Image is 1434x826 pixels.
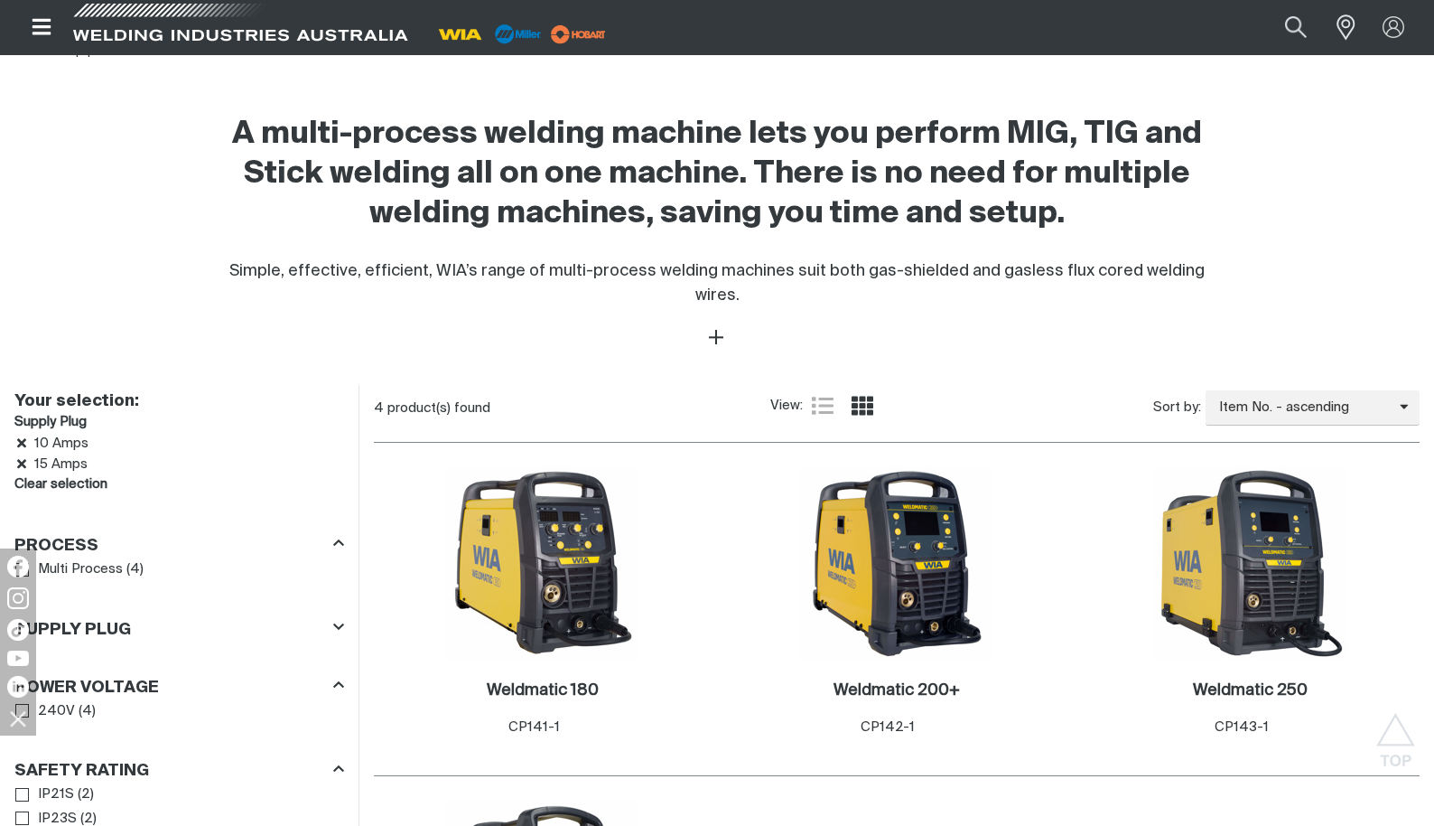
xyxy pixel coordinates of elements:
img: Weldmatic 200+ [800,466,993,660]
img: LinkedIn [7,676,29,698]
span: ( 4 ) [79,701,96,722]
span: Sort by: [1153,398,1201,418]
h2: Weldmatic 250 [1193,682,1308,699]
a: Clear filters selection [14,474,107,495]
h2: Your selection: [14,391,336,412]
img: Instagram [7,587,29,609]
div: Process [14,532,344,557]
button: Scroll to top [1375,713,1416,754]
a: Weldmatic 180 [487,681,599,701]
span: View: [770,396,803,417]
h2: Weldmatic 200+ [833,682,960,699]
a: IP21S [15,783,74,807]
img: Weldmatic 180 [446,466,639,660]
span: ( 4 ) [126,559,144,580]
span: 240V [38,701,75,722]
img: Facebook [7,556,29,577]
a: Remove 15 Amps [15,457,29,471]
img: TikTok [7,619,29,641]
span: Item No. - ascending [1206,398,1400,418]
img: YouTube [7,651,29,666]
h3: Power Voltage [14,678,159,699]
h3: Supply Plug [14,412,344,433]
span: ( 2 ) [78,784,94,805]
a: Weldmatic 200+ [833,681,960,701]
li: 15 Amps [14,454,344,474]
ul: Power Voltage [15,699,343,724]
span: product(s) found [387,401,490,415]
span: Multi Process [38,559,123,580]
div: 4 [374,399,770,418]
section: Product list controls [374,385,1420,431]
h3: Safety Rating [14,761,149,782]
button: Search products [1265,7,1327,48]
a: Weldmatic 250 [1193,681,1308,701]
a: Remove 10 Amps [15,436,29,450]
img: miller [545,21,611,48]
a: miller [545,27,611,41]
h2: Weldmatic 180 [487,682,599,699]
h3: Process [14,536,98,557]
input: Product name or item number... [1243,7,1327,48]
span: CP141-1 [508,720,560,734]
h3: Supply Plug [14,620,131,641]
img: hide socials [3,703,33,734]
span: CP143-1 [1215,720,1269,734]
div: Power Voltage [14,674,344,699]
img: Weldmatic 250 [1154,466,1347,660]
li: 10 Amps [14,433,344,454]
span: CP142-1 [861,720,915,734]
ul: Process [15,558,343,582]
span: IP21S [38,784,74,805]
a: Multi Process [15,558,123,582]
a: List view [812,395,833,417]
span: Simple, effective, efficient, WIA’s range of multi-process welding machines suit both gas-shielde... [229,263,1205,304]
div: Supply Plug [14,616,344,641]
a: 240V [15,699,75,724]
h2: A multi-process welding machine lets you perform MIG, TIG and Stick welding all on one machine. T... [213,115,1221,234]
div: Safety Rating [14,758,344,783]
span: 15 Amps [34,455,88,474]
span: 10 Amps [34,434,88,453]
